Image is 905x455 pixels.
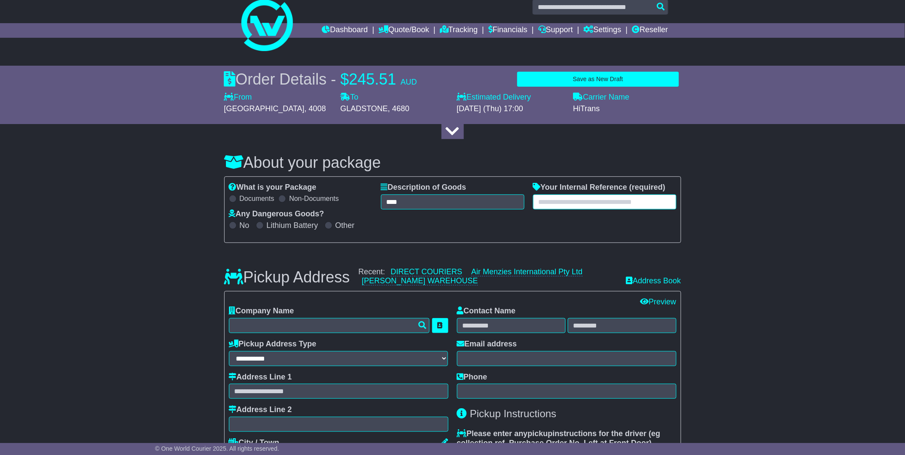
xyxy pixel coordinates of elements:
[528,429,553,438] span: pickup
[229,405,292,415] label: Address Line 2
[457,104,565,114] div: [DATE] (Thu) 17:00
[381,183,466,192] label: Description of Goods
[224,104,305,113] span: [GEOGRAPHIC_DATA]
[341,93,359,102] label: To
[488,23,527,38] a: Financials
[229,340,317,349] label: Pickup Address Type
[457,340,517,349] label: Email address
[538,23,573,38] a: Support
[322,23,368,38] a: Dashboard
[640,297,676,306] a: Preview
[155,445,279,452] span: © One World Courier 2025. All rights reserved.
[457,373,488,382] label: Phone
[289,194,339,203] label: Non-Documents
[349,70,396,88] span: 245.51
[305,104,326,113] span: , 4008
[378,23,429,38] a: Quote/Book
[224,269,350,286] h3: Pickup Address
[457,429,676,448] label: Please enter any instructions for the driver ( )
[359,267,618,286] div: Recent:
[229,183,317,192] label: What is your Package
[626,276,681,286] a: Address Book
[440,23,478,38] a: Tracking
[584,23,622,38] a: Settings
[335,221,355,231] label: Other
[533,183,666,192] label: Your Internal Reference (required)
[229,306,294,316] label: Company Name
[401,78,417,86] span: AUD
[470,408,556,419] span: Pickup Instructions
[517,72,679,87] button: Save as New Draft
[267,221,318,231] label: Lithium Battery
[457,93,565,102] label: Estimated Delivery
[229,209,324,219] label: Any Dangerous Goods?
[229,438,280,448] label: City / Town
[224,93,252,102] label: From
[224,154,681,171] h3: About your package
[341,70,349,88] span: $
[240,194,274,203] label: Documents
[573,104,681,114] div: HiTrans
[388,104,409,113] span: , 4680
[229,373,292,382] label: Address Line 1
[240,221,250,231] label: No
[224,70,417,88] div: Order Details -
[457,429,661,447] span: eg collection ref, Purchase Order No, Left at Front Door
[573,93,630,102] label: Carrier Name
[362,276,478,285] a: [PERSON_NAME] WAREHOUSE
[457,306,516,316] label: Contact Name
[341,104,388,113] span: GLADSTONE
[632,23,668,38] a: Reseller
[471,267,582,276] a: Air Menzies International Pty Ltd
[391,267,463,276] a: DIRECT COURIERS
